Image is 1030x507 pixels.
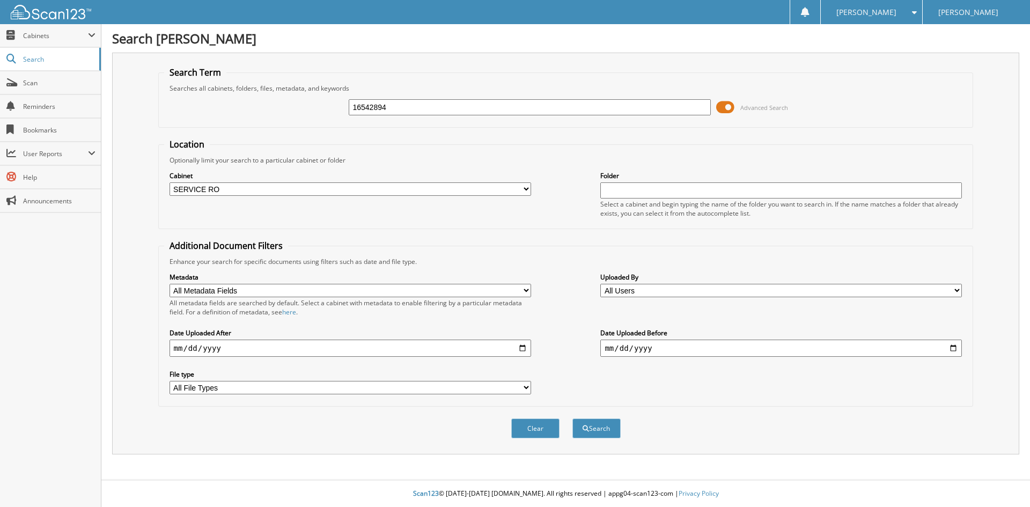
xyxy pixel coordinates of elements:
[976,455,1030,507] iframe: Chat Widget
[413,489,439,498] span: Scan123
[170,340,531,357] input: start
[679,489,719,498] a: Privacy Policy
[170,273,531,282] label: Metadata
[23,173,95,182] span: Help
[23,31,88,40] span: Cabinets
[170,298,531,317] div: All metadata fields are searched by default. Select a cabinet with metadata to enable filtering b...
[600,328,962,337] label: Date Uploaded Before
[164,67,226,78] legend: Search Term
[600,200,962,218] div: Select a cabinet and begin typing the name of the folder you want to search in. If the name match...
[938,9,998,16] span: [PERSON_NAME]
[170,171,531,180] label: Cabinet
[112,30,1019,47] h1: Search [PERSON_NAME]
[511,418,560,438] button: Clear
[23,102,95,111] span: Reminders
[164,156,968,165] div: Optionally limit your search to a particular cabinet or folder
[282,307,296,317] a: here
[164,84,968,93] div: Searches all cabinets, folders, files, metadata, and keywords
[23,196,95,205] span: Announcements
[11,5,91,19] img: scan123-logo-white.svg
[23,55,94,64] span: Search
[600,340,962,357] input: end
[572,418,621,438] button: Search
[600,273,962,282] label: Uploaded By
[164,240,288,252] legend: Additional Document Filters
[23,78,95,87] span: Scan
[170,370,531,379] label: File type
[164,138,210,150] legend: Location
[836,9,896,16] span: [PERSON_NAME]
[170,328,531,337] label: Date Uploaded After
[23,149,88,158] span: User Reports
[101,481,1030,507] div: © [DATE]-[DATE] [DOMAIN_NAME]. All rights reserved | appg04-scan123-com |
[23,126,95,135] span: Bookmarks
[600,171,962,180] label: Folder
[740,104,788,112] span: Advanced Search
[164,257,968,266] div: Enhance your search for specific documents using filters such as date and file type.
